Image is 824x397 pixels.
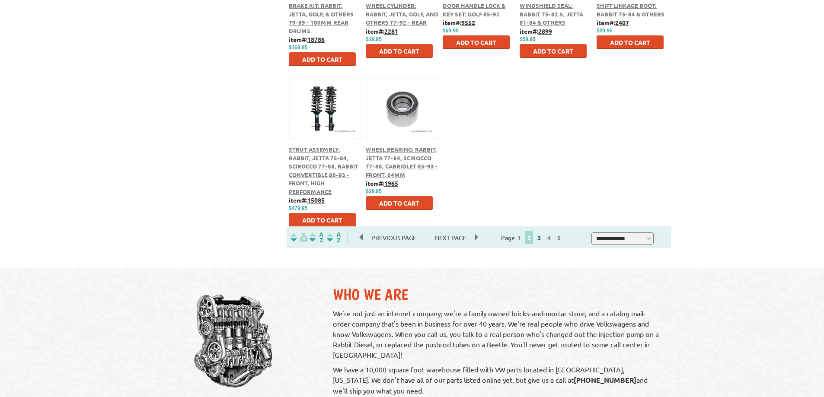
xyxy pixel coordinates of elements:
u: 9552 [461,19,475,26]
span: Add to Cart [302,55,342,63]
div: Page [487,230,578,245]
a: Brake Kit: Rabbit, Jetta, Golf, & Others 79-89 - 180mm Rear Drums [289,2,354,35]
span: Add to Cart [379,47,419,55]
span: Add to Cart [379,199,419,207]
span: Add to Cart [533,47,573,55]
a: 3 [535,234,543,241]
strong: [PHONE_NUMBER] [574,375,636,384]
span: Add to Cart [610,38,650,46]
a: Wheel Bearing: Rabbit, Jetta 77-84, Scirocco 77-88, Cabriolet 85-93 - Front, 64mm [366,146,438,178]
span: Previous Page [363,231,425,244]
a: 5 [555,234,563,241]
span: $69.95 [443,28,459,34]
span: $39.95 [366,188,382,194]
span: $479.95 [289,205,307,211]
p: We're not just an internet company; we're a family owned bricks-and-mortar store, and a catalog m... [333,308,663,360]
span: $169.95 [289,44,307,51]
b: item#: [366,179,398,187]
a: Previous Page [360,234,426,241]
button: Add to Cart [366,44,433,58]
button: Add to Cart [289,213,356,227]
span: $19.95 [366,36,382,42]
u: 15085 [307,196,325,204]
u: 2899 [538,27,552,35]
img: Sort by Headline [308,232,325,242]
a: 1 [515,234,523,241]
span: $39.95 [597,28,613,34]
b: item#: [289,196,325,204]
span: 2 [525,231,533,244]
a: Next Page [426,234,475,241]
a: Shift Linkage Boot: Rabbit 75-84 & Others [597,2,664,18]
u: 18786 [307,35,325,43]
b: item#: [443,19,475,26]
a: Door Handle Lock & Key Set: Golf 85-92 [443,2,505,18]
u: 2407 [615,19,629,26]
b: item#: [520,27,552,35]
img: filterpricelow.svg [291,232,308,242]
u: 2281 [384,27,398,35]
b: item#: [366,27,398,35]
a: Wheel Cylinder: Rabbit, Jetta, Golf, and others 77-92 - Rear [366,2,438,26]
button: Add to Cart [520,44,587,58]
button: Add to Cart [597,35,664,49]
img: Sort by Sales Rank [325,232,342,242]
span: $59.95 [520,36,536,42]
button: Add to Cart [289,52,356,66]
span: Next Page [426,231,475,244]
a: Windshield Seal: Rabbit 75-82.5, Jetta 81-84 & Others [520,2,583,26]
p: We have a 10,000 square foot warehouse filled with VW parts located in [GEOGRAPHIC_DATA], [US_STA... [333,364,663,396]
a: Strut Assembly: Rabbit, Jetta 75-84, Scirocco 77-88, Rabbit Convertible 80-93 - Front, High Perfo... [289,146,358,195]
h2: Who We Are [333,285,663,304]
span: Add to Cart [456,38,496,46]
u: 1965 [384,179,398,187]
b: item#: [597,19,629,26]
b: item#: [289,35,325,43]
button: Add to Cart [443,35,510,49]
a: 4 [545,234,553,241]
button: Add to Cart [366,196,433,210]
span: Add to Cart [302,216,342,224]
